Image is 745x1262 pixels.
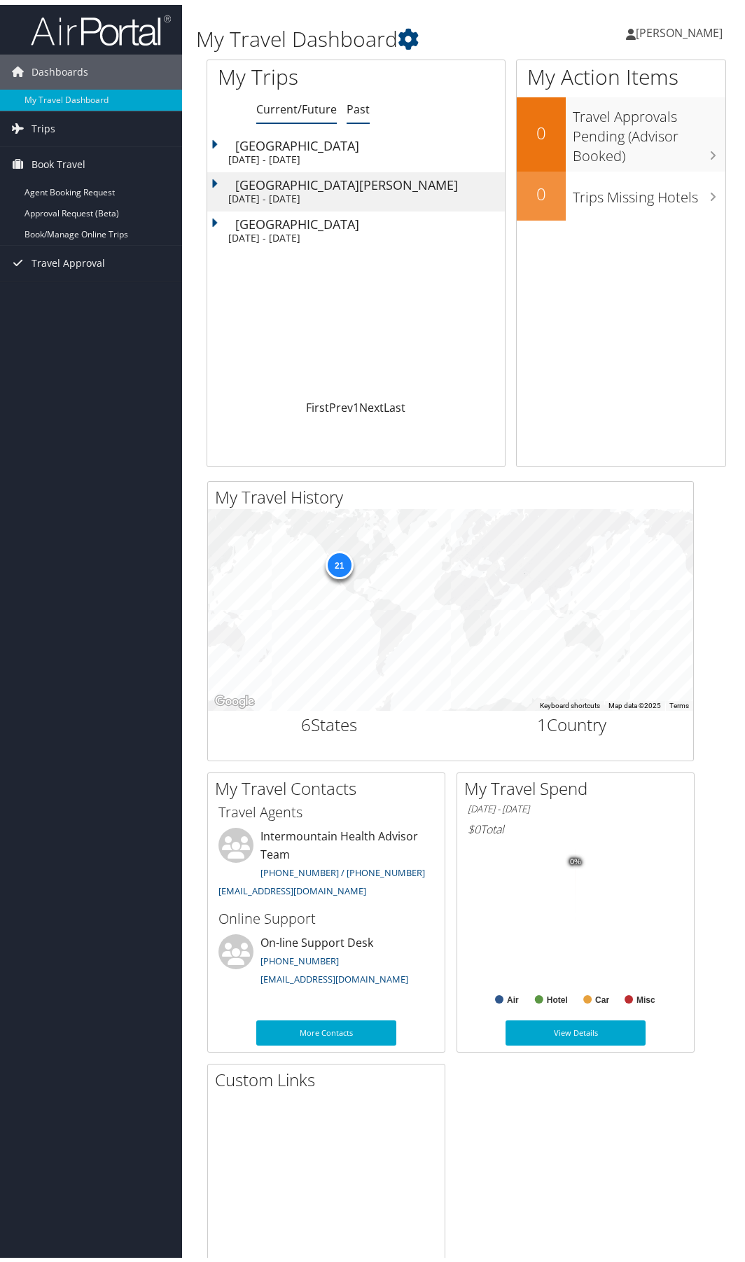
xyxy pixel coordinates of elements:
[32,142,85,177] span: Book Travel
[211,688,258,706] a: Open this area in Google Maps (opens a new window)
[325,546,353,574] div: 21
[507,990,519,1000] text: Air
[215,480,693,504] h2: My Travel History
[468,817,480,832] span: $0
[211,688,258,706] img: Google
[218,880,366,892] a: [EMAIL_ADDRESS][DOMAIN_NAME]
[384,395,405,410] a: Last
[359,395,384,410] a: Next
[468,798,683,811] h6: [DATE] - [DATE]
[260,950,339,962] a: [PHONE_NUMBER]
[32,50,88,85] span: Dashboards
[256,1015,396,1041] a: More Contacts
[517,177,566,201] h2: 0
[573,176,725,202] h3: Trips Missing Hotels
[517,92,725,166] a: 0Travel Approvals Pending (Advisor Booked)
[260,861,425,874] a: [PHONE_NUMBER] / [PHONE_NUMBER]
[573,95,725,161] h3: Travel Approvals Pending (Advisor Booked)
[211,929,441,987] li: On-line Support Desk
[540,696,600,706] button: Keyboard shortcuts
[306,395,329,410] a: First
[218,798,434,817] h3: Travel Agents
[506,1015,646,1041] a: View Details
[32,241,105,276] span: Travel Approval
[669,697,689,705] a: Terms (opens in new tab)
[218,904,434,924] h3: Online Support
[228,148,451,161] div: [DATE] - [DATE]
[636,20,723,36] span: [PERSON_NAME]
[608,697,661,705] span: Map data ©2025
[517,116,566,140] h2: 0
[595,990,609,1000] text: Car
[228,227,451,240] div: [DATE] - [DATE]
[636,990,655,1000] text: Misc
[468,817,683,832] h6: Total
[517,167,725,216] a: 0Trips Missing Hotels
[235,134,458,147] div: [GEOGRAPHIC_DATA]
[235,213,458,226] div: [GEOGRAPHIC_DATA]
[347,97,370,112] a: Past
[235,174,458,186] div: [GEOGRAPHIC_DATA][PERSON_NAME]
[196,20,557,49] h1: My Travel Dashboard
[461,708,683,732] h2: Country
[32,106,55,141] span: Trips
[517,57,725,87] h1: My Action Items
[626,7,737,49] a: [PERSON_NAME]
[31,9,171,42] img: airportal-logo.png
[218,708,440,732] h2: States
[256,97,337,112] a: Current/Future
[329,395,353,410] a: Prev
[353,395,359,410] a: 1
[228,188,451,200] div: [DATE] - [DATE]
[537,708,547,731] span: 1
[218,57,370,87] h1: My Trips
[464,772,694,796] h2: My Travel Spend
[547,990,568,1000] text: Hotel
[215,772,445,796] h2: My Travel Contacts
[301,708,311,731] span: 6
[215,1063,445,1087] h2: Custom Links
[211,823,441,898] li: Intermountain Health Advisor Team
[260,968,408,980] a: [EMAIL_ADDRESS][DOMAIN_NAME]
[570,853,581,861] tspan: 0%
